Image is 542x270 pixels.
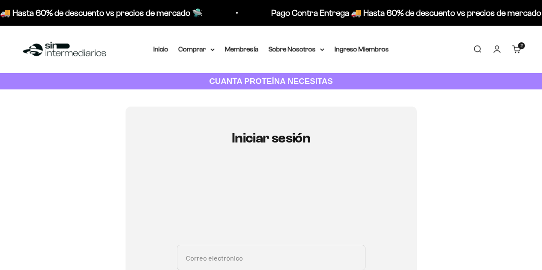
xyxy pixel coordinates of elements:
[521,44,523,48] span: 2
[209,77,333,86] strong: CUANTA PROTEÍNA NECESITAS
[177,170,365,234] iframe: Social Login Buttons
[177,131,365,145] h1: Iniciar sesión
[153,45,168,53] a: Inicio
[269,44,324,55] summary: Sobre Nosotros
[179,44,215,55] summary: Comprar
[225,45,258,53] a: Membresía
[335,45,389,53] a: Ingreso Miembros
